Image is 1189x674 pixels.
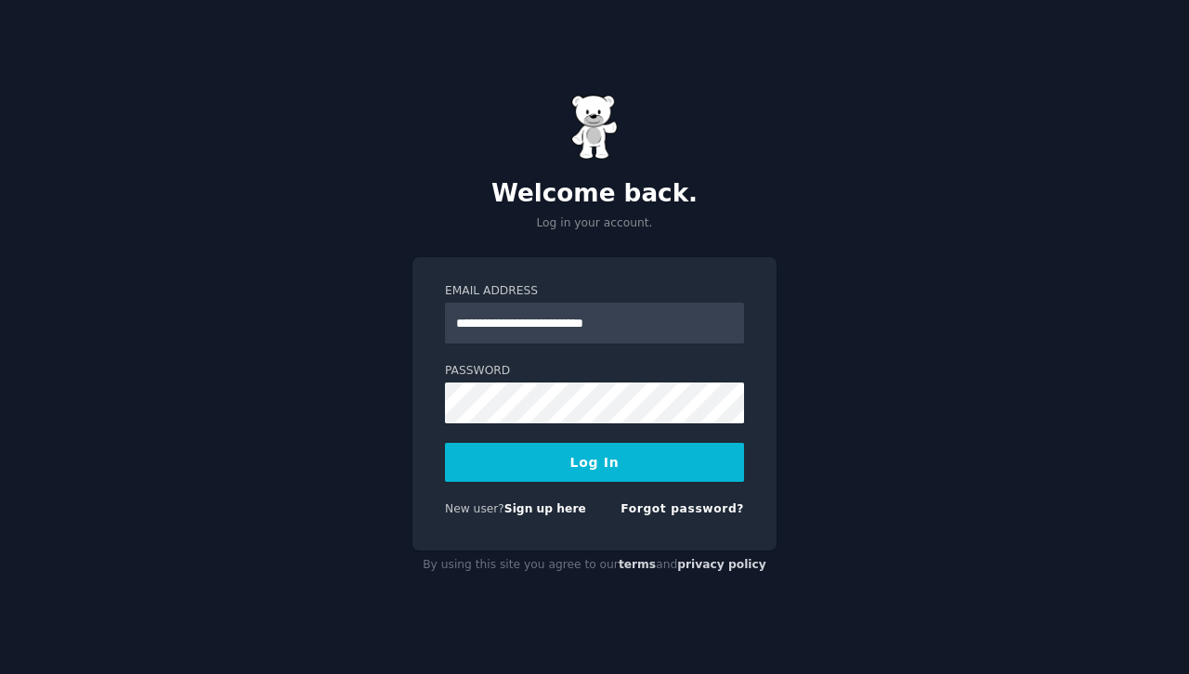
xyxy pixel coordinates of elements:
a: Forgot password? [621,502,744,515]
span: New user? [445,502,504,515]
p: Log in your account. [412,215,777,232]
label: Email Address [445,283,744,300]
button: Log In [445,443,744,482]
a: Sign up here [504,502,586,515]
div: By using this site you agree to our and [412,551,777,580]
a: terms [619,558,656,571]
img: Gummy Bear [571,95,618,160]
label: Password [445,363,744,380]
a: privacy policy [677,558,766,571]
h2: Welcome back. [412,179,777,209]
